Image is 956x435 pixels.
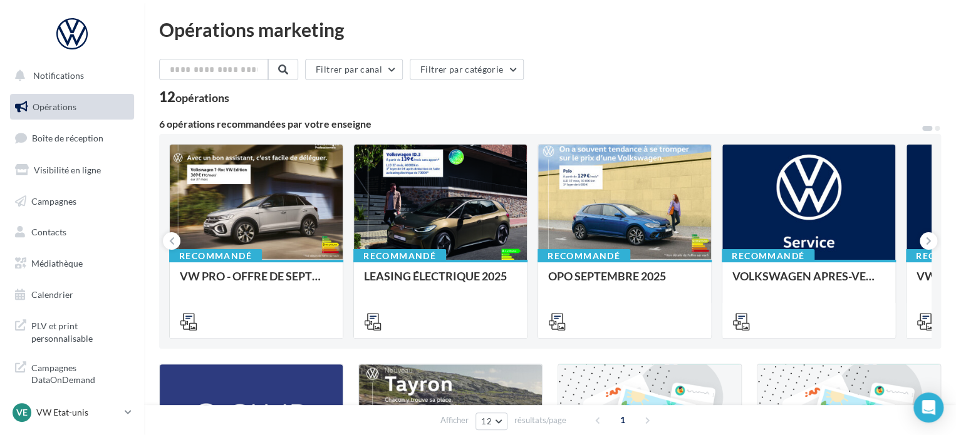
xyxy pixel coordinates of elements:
[8,188,137,215] a: Campagnes
[16,406,28,419] span: VE
[613,410,633,430] span: 1
[514,414,566,426] span: résultats/page
[159,90,229,104] div: 12
[8,94,137,120] a: Opérations
[10,401,134,424] a: VE VW Etat-unis
[159,119,921,129] div: 6 opérations recommandées par votre enseigne
[538,249,630,263] div: Recommandé
[8,312,137,349] a: PLV et print personnalisable
[8,282,137,308] a: Calendrier
[364,270,517,295] div: LEASING ÉLECTRIQUE 2025
[159,20,941,39] div: Opérations marketing
[33,70,84,81] span: Notifications
[31,289,73,300] span: Calendrier
[175,92,229,103] div: opérations
[305,59,403,80] button: Filtrer par canal
[8,354,137,391] a: Campagnes DataOnDemand
[353,249,446,263] div: Recommandé
[33,101,76,112] span: Opérations
[32,133,103,143] span: Boîte de réception
[481,416,492,426] span: 12
[732,270,885,295] div: VOLKSWAGEN APRES-VENTE
[440,414,469,426] span: Afficher
[31,359,129,386] span: Campagnes DataOnDemand
[31,195,76,206] span: Campagnes
[36,406,120,419] p: VW Etat-unis
[31,227,66,237] span: Contacts
[8,157,137,183] a: Visibilité en ligne
[410,59,524,80] button: Filtrer par catégorie
[8,250,137,277] a: Médiathèque
[31,317,129,344] span: PLV et print personnalisable
[475,412,507,430] button: 12
[722,249,814,263] div: Recommandé
[913,392,943,422] div: Open Intercom Messenger
[169,249,262,263] div: Recommandé
[31,258,83,269] span: Médiathèque
[548,270,701,295] div: OPO SEPTEMBRE 2025
[180,270,333,295] div: VW PRO - OFFRE DE SEPTEMBRE 25
[34,165,101,175] span: Visibilité en ligne
[8,63,132,89] button: Notifications
[8,125,137,151] a: Boîte de réception
[8,219,137,245] a: Contacts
